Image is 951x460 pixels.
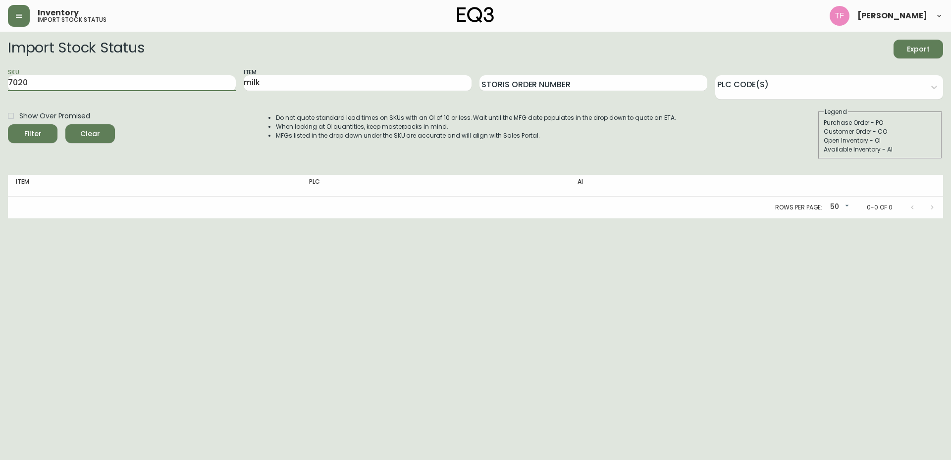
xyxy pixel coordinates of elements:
[824,127,937,136] div: Customer Order - CO
[867,203,893,212] p: 0-0 of 0
[65,124,115,143] button: Clear
[894,40,943,58] button: Export
[276,131,676,140] li: MFGs listed in the drop down under the SKU are accurate and will align with Sales Portal.
[38,17,106,23] h5: import stock status
[276,113,676,122] li: Do not quote standard lead times on SKUs with an OI of 10 or less. Wait until the MFG date popula...
[824,118,937,127] div: Purchase Order - PO
[830,6,849,26] img: 509424b058aae2bad57fee408324c33f
[775,203,822,212] p: Rows per page:
[570,175,784,197] th: AI
[276,122,676,131] li: When looking at OI quantities, keep masterpacks in mind.
[38,9,79,17] span: Inventory
[901,43,935,55] span: Export
[8,175,301,197] th: Item
[826,199,851,215] div: 50
[8,40,144,58] h2: Import Stock Status
[73,128,107,140] span: Clear
[857,12,927,20] span: [PERSON_NAME]
[19,111,90,121] span: Show Over Promised
[457,7,494,23] img: logo
[301,175,570,197] th: PLC
[8,124,57,143] button: Filter
[824,136,937,145] div: Open Inventory - OI
[824,145,937,154] div: Available Inventory - AI
[824,107,848,116] legend: Legend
